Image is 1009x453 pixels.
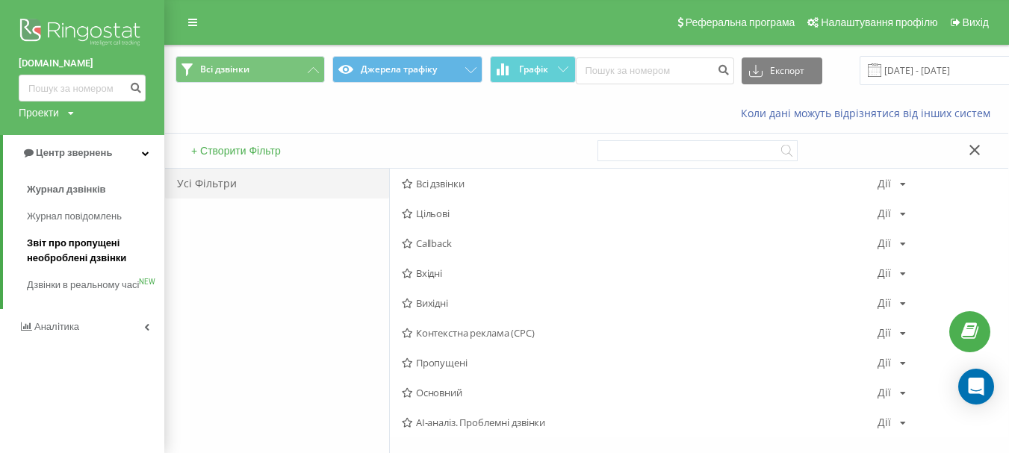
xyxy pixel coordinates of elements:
[27,182,106,197] span: Журнал дзвінків
[402,238,878,249] span: Callback
[519,64,548,75] span: Графік
[27,209,122,224] span: Журнал повідомлень
[200,63,249,75] span: Всі дзвінки
[332,56,482,83] button: Джерела трафіку
[402,208,878,219] span: Цільові
[402,298,878,308] span: Вихідні
[27,278,139,293] span: Дзвінки в реальному часі
[165,169,389,199] div: Усі Фільтри
[19,75,146,101] input: Пошук за номером
[878,328,891,338] div: Дії
[958,369,994,404] div: Open Intercom Messenger
[19,56,146,71] a: [DOMAIN_NAME]
[187,144,285,157] button: + Створити Фільтр
[176,56,325,83] button: Всі дзвінки
[878,387,891,398] div: Дії
[878,298,891,308] div: Дії
[878,417,891,428] div: Дії
[742,57,822,84] button: Експорт
[878,208,891,219] div: Дії
[27,236,157,266] span: Звіт про пропущені необроблені дзвінки
[402,387,878,398] span: Основний
[402,178,878,189] span: Всі дзвінки
[19,105,59,120] div: Проекти
[576,57,734,84] input: Пошук за номером
[402,357,878,368] span: Пропущені
[402,268,878,278] span: Вхідні
[3,135,164,171] a: Центр звернень
[963,16,989,28] span: Вихід
[402,417,878,428] span: AI-аналіз. Проблемні дзвінки
[878,357,891,368] div: Дії
[878,238,891,249] div: Дії
[686,16,795,28] span: Реферальна програма
[490,56,576,83] button: Графік
[27,176,164,203] a: Журнал дзвінків
[27,203,164,230] a: Журнал повідомлень
[36,147,112,158] span: Центр звернень
[402,328,878,338] span: Контекстна реклама (CPC)
[878,178,891,189] div: Дії
[878,268,891,278] div: Дії
[19,15,146,52] img: Ringostat logo
[741,106,998,120] a: Коли дані можуть відрізнятися вiд інших систем
[27,230,164,272] a: Звіт про пропущені необроблені дзвінки
[821,16,937,28] span: Налаштування профілю
[964,143,986,159] button: Закрити
[34,321,79,332] span: Аналiтика
[27,272,164,299] a: Дзвінки в реальному часіNEW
